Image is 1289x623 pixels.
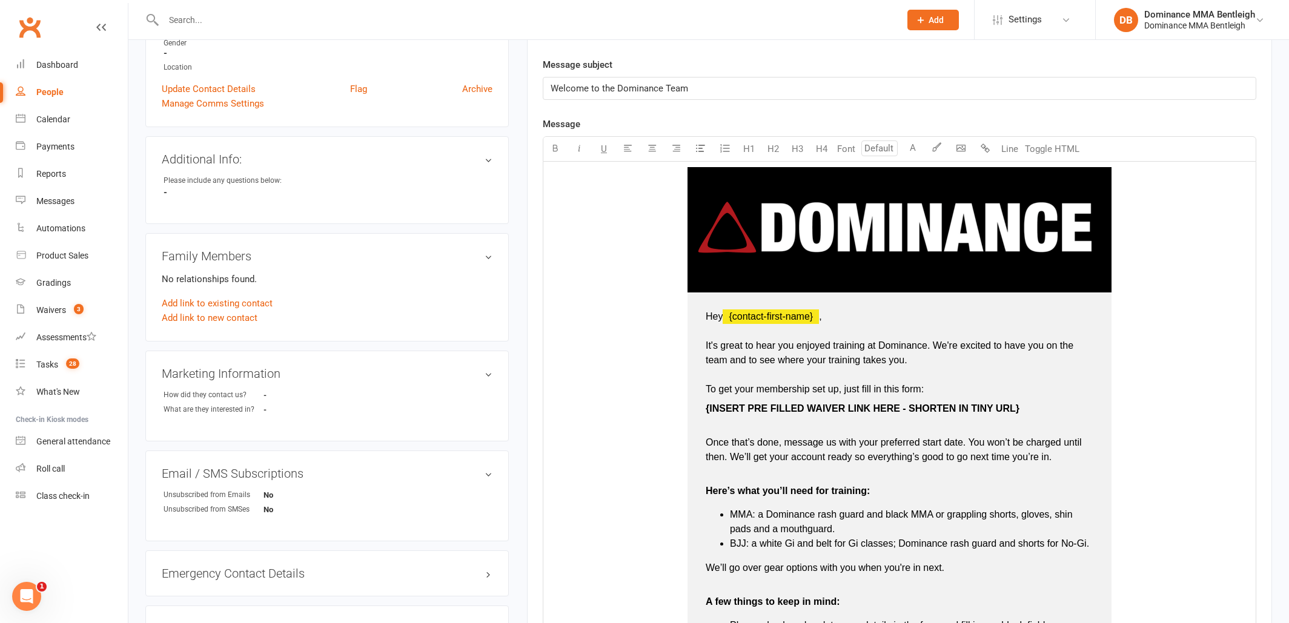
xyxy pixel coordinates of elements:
[737,137,761,161] button: H1
[706,403,709,414] span: {
[834,137,858,161] button: Font
[907,10,959,30] button: Add
[162,296,273,311] a: Add link to existing contact
[263,490,333,499] strong: No
[350,82,367,96] a: Flag
[462,82,492,96] a: Archive
[16,378,128,406] a: What's New
[36,360,58,369] div: Tasks
[263,505,333,514] strong: No
[36,196,75,206] div: Messages
[164,504,263,515] div: Unsubscribed from SMSes
[162,567,492,580] h3: Emergency Contact Details
[810,137,834,161] button: H4
[162,96,264,111] a: Manage Comms Settings
[16,51,128,79] a: Dashboard
[998,137,1022,161] button: Line
[162,367,492,380] h3: Marketing Information
[730,509,1075,534] span: MMA: a Dominance rash guard and black MMA or grappling shorts, gloves, shin pads and a mouthguard.
[36,251,88,260] div: Product Sales
[162,249,492,263] h3: Family Members
[592,137,616,161] button: U
[36,60,78,70] div: Dashboard
[162,153,492,166] h3: Additional Info:
[929,15,944,25] span: Add
[12,582,41,611] iframe: Intercom live chat
[164,38,492,49] div: Gender
[16,133,128,160] a: Payments
[543,58,612,72] label: Message subject
[551,83,688,94] span: Welcome to the Dominance Team
[162,82,256,96] a: Update Contact Details
[706,384,924,394] span: To get your membership set up, just fill in this form:
[1114,8,1138,32] div: DB
[36,169,66,179] div: Reports
[36,464,65,473] div: Roll call
[160,12,892,28] input: Search...
[16,297,128,324] a: Waivers 3
[861,140,898,156] input: Default
[263,391,333,400] strong: -
[16,324,128,351] a: Assessments
[36,142,75,151] div: Payments
[1009,6,1042,33] span: Settings
[601,143,607,154] span: U
[164,187,492,198] strong: -
[164,389,263,401] div: How did they contact us?
[16,79,128,106] a: People
[36,87,64,97] div: People
[164,175,282,186] div: Please include any questions below:
[16,455,128,483] a: Roll call
[162,467,492,480] h3: Email / SMS Subscriptions
[706,311,723,321] span: Hey
[706,340,1076,365] span: It's great to hear you enjoyed training at Dominance. We're excited to have you on the team and t...
[688,167,1112,288] img: bf3eda11-9270-46cb-9fb7-554ff1c9493e.png
[15,12,45,42] a: Clubworx
[16,351,128,378] a: Tasks 28
[16,160,128,188] a: Reports
[706,596,840,607] span: A few things to keep in mind:
[36,491,90,501] div: Class check-in
[1144,9,1255,20] div: Dominance MMA Bentleigh
[16,269,128,297] a: Gradings
[901,137,925,161] button: A
[74,304,84,314] span: 3
[1144,20,1255,31] div: Dominance MMA Bentleigh
[706,562,944,573] span: We’ll go over gear options with you when you're in next.
[66,358,79,369] span: 28
[543,117,580,131] label: Message
[1022,137,1082,161] button: Toggle HTML
[36,114,70,124] div: Calendar
[16,106,128,133] a: Calendar
[36,278,71,288] div: Gradings
[786,137,810,161] button: H3
[36,387,80,397] div: What's New
[706,437,1084,462] span: Once that’s done, message us with your preferred start date. You won’t be charged until then. We’...
[16,242,128,269] a: Product Sales
[819,311,821,321] span: ,
[16,215,128,242] a: Automations
[164,48,492,59] strong: -
[36,437,110,446] div: General attendance
[706,486,870,496] span: Here’s what you’ll need for training:
[36,223,85,233] div: Automations
[761,137,786,161] button: H2
[263,405,333,414] strong: -
[37,582,47,592] span: 1
[36,332,96,342] div: Assessments
[164,404,263,415] div: What are they interested in?
[709,403,1019,414] span: INSERT PRE FILLED WAIVER LINK HERE - SHORTEN IN TINY URL}
[164,62,492,73] div: Location
[16,483,128,510] a: Class kiosk mode
[162,272,492,286] p: No relationships found.
[36,305,66,315] div: Waivers
[16,188,128,215] a: Messages
[164,489,263,501] div: Unsubscribed from Emails
[730,538,1089,549] span: BJJ: a white Gi and belt for Gi classes; Dominance rash guard and shorts for No-Gi.
[16,428,128,455] a: General attendance kiosk mode
[162,311,257,325] a: Add link to new contact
